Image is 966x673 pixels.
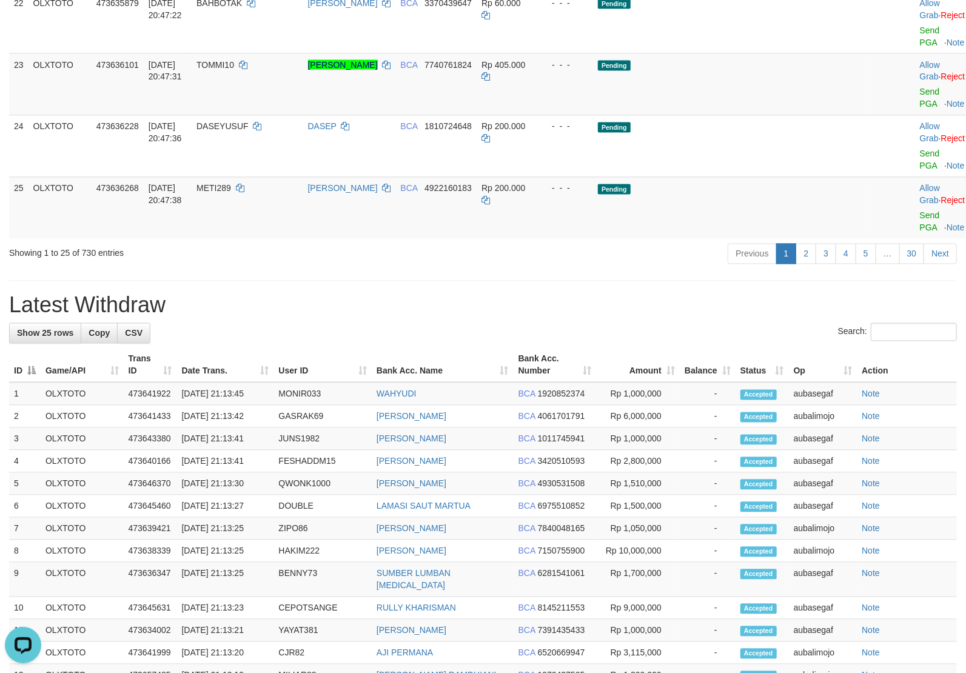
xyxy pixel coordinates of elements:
[273,620,372,642] td: YAYAT381
[740,457,777,467] span: Accepted
[518,603,535,613] span: BCA
[596,642,680,665] td: Rp 3,115,000
[740,547,777,557] span: Accepted
[41,563,124,597] td: OLXTOTO
[514,348,596,383] th: Bank Acc. Number: activate to sort column ascending
[124,620,177,642] td: 473634002
[29,177,92,239] td: OLXTOTO
[740,604,777,614] span: Accepted
[796,244,816,264] a: 2
[177,563,274,597] td: [DATE] 21:13:25
[596,563,680,597] td: Rp 1,700,000
[29,53,92,115] td: OLXTOTO
[871,323,957,341] input: Search:
[941,10,965,20] a: Reject
[377,412,446,421] a: [PERSON_NAME]
[920,184,940,206] a: Allow Grab
[96,184,139,193] span: 473636268
[789,540,857,563] td: aubalimojo
[9,620,41,642] td: 11
[308,122,337,132] a: DASEP
[9,450,41,473] td: 4
[400,60,417,70] span: BCA
[862,569,880,578] a: Note
[377,479,446,489] a: [PERSON_NAME]
[538,648,585,658] span: Copy 6520669947 to clipboard
[518,412,535,421] span: BCA
[920,211,940,233] a: Send PGA
[740,502,777,512] span: Accepted
[177,348,274,383] th: Date Trans.: activate to sort column ascending
[177,518,274,540] td: [DATE] 21:13:25
[518,626,535,635] span: BCA
[177,473,274,495] td: [DATE] 21:13:30
[680,428,736,450] td: -
[518,457,535,466] span: BCA
[538,389,585,399] span: Copy 1920852374 to clipboard
[789,383,857,406] td: aubasegaf
[124,473,177,495] td: 473646370
[862,434,880,444] a: Note
[596,495,680,518] td: Rp 1,500,000
[177,450,274,473] td: [DATE] 21:13:41
[9,406,41,428] td: 2
[941,196,965,206] a: Reject
[41,540,124,563] td: OLXTOTO
[789,642,857,665] td: aubalimojo
[941,72,965,82] a: Reject
[680,406,736,428] td: -
[596,383,680,406] td: Rp 1,000,000
[273,348,372,383] th: User ID: activate to sort column ascending
[596,348,680,383] th: Amount: activate to sort column ascending
[377,546,446,556] a: [PERSON_NAME]
[273,563,372,597] td: BENNY73
[273,540,372,563] td: HAKIM222
[518,479,535,489] span: BCA
[377,626,446,635] a: [PERSON_NAME]
[424,184,472,193] span: Copy 4922160183 to clipboard
[740,435,777,445] span: Accepted
[538,626,585,635] span: Copy 7391435433 to clipboard
[680,473,736,495] td: -
[372,348,514,383] th: Bank Acc. Name: activate to sort column ascending
[862,501,880,511] a: Note
[177,383,274,406] td: [DATE] 21:13:45
[789,428,857,450] td: aubasegaf
[177,642,274,665] td: [DATE] 21:13:20
[96,60,139,70] span: 473636101
[538,546,585,556] span: Copy 7150755900 to clipboard
[177,620,274,642] td: [DATE] 21:13:21
[273,473,372,495] td: QWONK1000
[149,122,182,144] span: [DATE] 20:47:36
[17,329,73,338] span: Show 25 rows
[41,450,124,473] td: OLXTOTO
[789,406,857,428] td: aubalimojo
[598,184,631,195] span: Pending
[836,244,856,264] a: 4
[196,184,231,193] span: METI289
[857,348,957,383] th: Action
[789,620,857,642] td: aubasegaf
[9,293,957,318] h1: Latest Withdraw
[377,457,446,466] a: [PERSON_NAME]
[9,323,81,344] a: Show 25 rows
[542,59,588,71] div: - - -
[9,348,41,383] th: ID: activate to sort column descending
[947,161,965,171] a: Note
[947,38,965,47] a: Note
[124,597,177,620] td: 473645631
[273,518,372,540] td: ZIPO86
[149,60,182,82] span: [DATE] 20:47:31
[789,563,857,597] td: aubasegaf
[96,122,139,132] span: 473636228
[740,569,777,580] span: Accepted
[41,620,124,642] td: OLXTOTO
[149,184,182,206] span: [DATE] 20:47:38
[273,428,372,450] td: JUNS1982
[680,620,736,642] td: -
[947,99,965,109] a: Note
[124,406,177,428] td: 473641433
[81,323,118,344] a: Copy
[538,569,585,578] span: Copy 6281541061 to clipboard
[518,524,535,534] span: BCA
